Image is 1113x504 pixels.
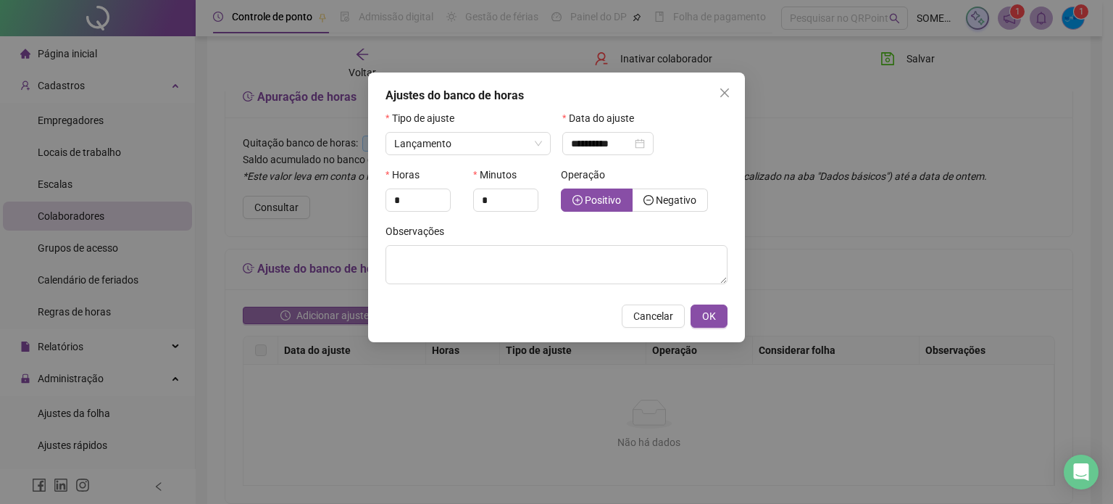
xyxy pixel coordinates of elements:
button: Cancelar [622,305,685,328]
label: Operação [561,167,614,183]
label: Tipo de ajuste [385,110,464,126]
span: close [719,87,730,99]
span: Positivo [585,194,621,206]
button: Close [713,81,736,104]
span: OK [702,308,716,324]
div: Ajustes do banco de horas [385,87,728,104]
label: Minutos [473,167,526,183]
label: Horas [385,167,429,183]
label: Data do ajuste [562,110,643,126]
span: Lançamento [394,138,451,149]
label: Observações [385,223,454,239]
span: Cancelar [633,308,673,324]
div: Open Intercom Messenger [1064,455,1099,489]
span: minus-circle [643,195,654,205]
span: plus-circle [572,195,583,205]
button: OK [691,305,728,328]
span: Negativo [656,194,696,206]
